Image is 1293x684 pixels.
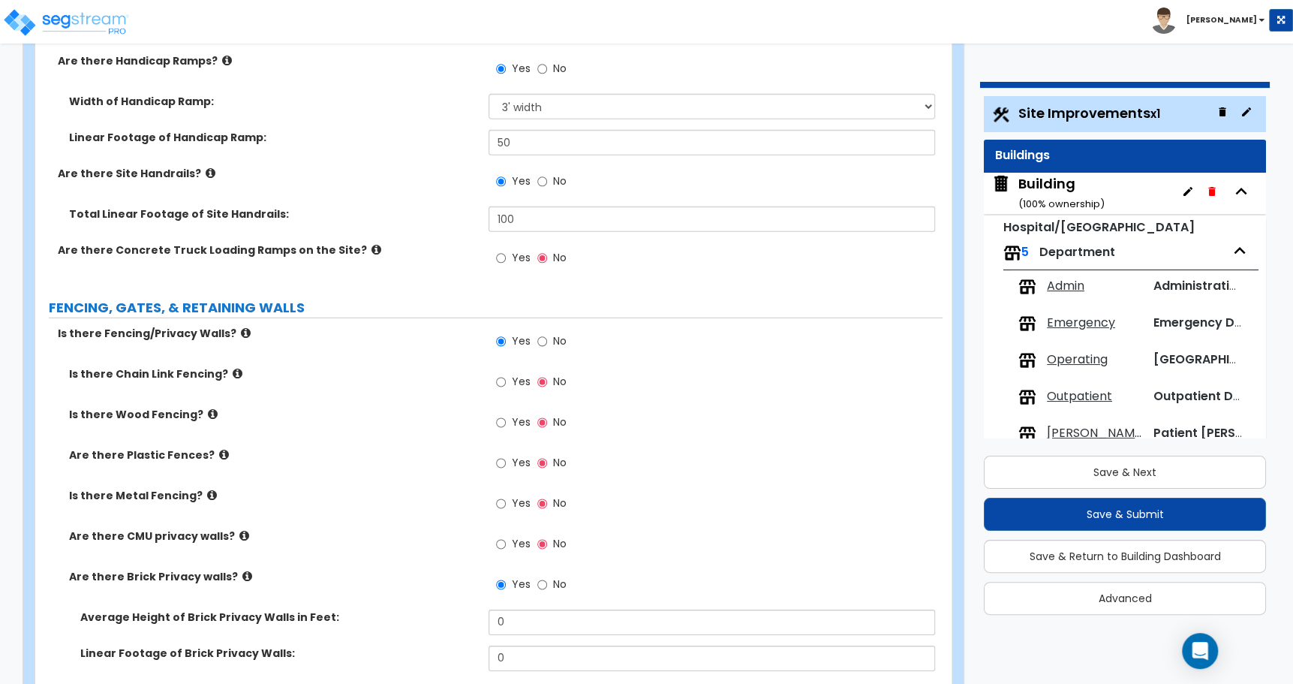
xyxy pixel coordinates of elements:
[511,414,530,429] span: Yes
[984,582,1266,615] button: Advanced
[1047,278,1084,295] span: Admin
[511,577,530,592] span: Yes
[1047,425,1142,442] span: Ward
[222,55,232,66] i: click for more info!
[219,449,229,460] i: click for more info!
[496,333,506,350] input: Yes
[537,250,547,267] input: No
[984,498,1266,531] button: Save & Submit
[511,333,530,348] span: Yes
[552,455,566,470] span: No
[1047,388,1112,405] span: Outpatient
[537,414,547,431] input: No
[995,147,1255,164] div: Buildings
[511,374,530,389] span: Yes
[1039,243,1115,261] span: Department
[552,536,566,551] span: No
[991,174,1011,194] img: building.svg
[69,366,477,381] label: Is there Chain Link Fencing?
[208,408,218,420] i: click for more info!
[537,374,547,390] input: No
[1018,425,1036,443] img: tenants.png
[1186,14,1257,26] b: [PERSON_NAME]
[496,496,506,512] input: Yes
[58,326,477,341] label: Is there Fencing/Privacy Walls?
[1003,244,1021,262] img: tenants.png
[1018,388,1036,406] img: tenants.png
[511,61,530,76] span: Yes
[2,8,130,38] img: logo_pro_r.png
[496,414,506,431] input: Yes
[537,577,547,593] input: No
[511,455,530,470] span: Yes
[496,536,506,553] input: Yes
[242,571,252,582] i: click for more info!
[552,374,566,389] span: No
[552,414,566,429] span: No
[511,496,530,511] span: Yes
[241,327,251,339] i: click for more info!
[537,173,547,190] input: No
[496,250,506,267] input: Yes
[1150,106,1160,122] small: x1
[69,407,477,422] label: Is there Wood Fencing?
[1018,197,1105,211] small: ( 100 % ownership)
[1003,218,1195,236] small: Hospital/Surgery Center
[206,167,215,179] i: click for more info!
[991,105,1011,125] img: Construction.png
[69,488,477,503] label: Is there Metal Fencing?
[511,536,530,551] span: Yes
[984,540,1266,573] button: Save & Return to Building Dashboard
[1021,243,1029,261] span: 5
[552,496,566,511] span: No
[239,530,249,541] i: click for more info!
[1018,104,1160,122] span: Site Improvements
[552,173,566,188] span: No
[80,610,477,625] label: Average Height of Brick Privacy Walls in Feet:
[58,166,477,181] label: Are there Site Handrails?
[69,529,477,544] label: Are there CMU privacy walls?
[69,447,477,463] label: Are there Plastic Fences?
[511,250,530,265] span: Yes
[1182,633,1218,669] div: Open Intercom Messenger
[69,569,477,584] label: Are there Brick Privacy walls?
[233,368,242,379] i: click for more info!
[1018,315,1036,333] img: tenants.png
[69,206,477,221] label: Total Linear Footage of Site Handrails:
[58,243,477,258] label: Are there Concrete Truck Loading Ramps on the Site?
[537,455,547,472] input: No
[496,577,506,593] input: Yes
[537,536,547,553] input: No
[1018,351,1036,369] img: tenants.png
[984,456,1266,489] button: Save & Next
[496,374,506,390] input: Yes
[58,53,477,68] label: Are there Handicap Ramps?
[1018,174,1105,212] div: Building
[207,490,217,501] i: click for more info!
[496,455,506,472] input: Yes
[496,61,506,77] input: Yes
[1018,278,1036,296] img: tenants.png
[69,130,477,145] label: Linear Footage of Handicap Ramp:
[1150,8,1177,34] img: avatar.png
[1153,351,1288,368] span: Operating Room Complex
[537,61,547,77] input: No
[552,61,566,76] span: No
[49,298,943,318] label: FENCING, GATES, & RETAINING WALLS
[496,173,506,190] input: Yes
[537,496,547,512] input: No
[1047,351,1108,369] span: Operating
[991,174,1105,212] span: Building
[552,250,566,265] span: No
[80,646,477,661] label: Linear Footage of Brick Privacy Walls:
[511,173,530,188] span: Yes
[69,94,477,109] label: Width of Handicap Ramp:
[537,333,547,350] input: No
[552,333,566,348] span: No
[1047,315,1115,332] span: Emergency
[552,577,566,592] span: No
[371,244,381,255] i: click for more info!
